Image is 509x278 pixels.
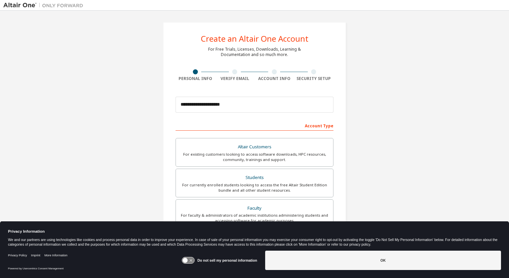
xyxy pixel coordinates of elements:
[176,120,333,131] div: Account Type
[201,35,308,43] div: Create an Altair One Account
[208,47,301,57] div: For Free Trials, Licenses, Downloads, Learning & Documentation and so much more.
[176,76,215,81] div: Personal Info
[180,142,329,152] div: Altair Customers
[180,173,329,182] div: Students
[180,152,329,162] div: For existing customers looking to access software downloads, HPC resources, community, trainings ...
[3,2,87,9] img: Altair One
[215,76,255,81] div: Verify Email
[254,76,294,81] div: Account Info
[180,204,329,213] div: Faculty
[180,213,329,223] div: For faculty & administrators of academic institutions administering students and accessing softwa...
[180,182,329,193] div: For currently enrolled students looking to access the free Altair Student Edition bundle and all ...
[294,76,334,81] div: Security Setup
